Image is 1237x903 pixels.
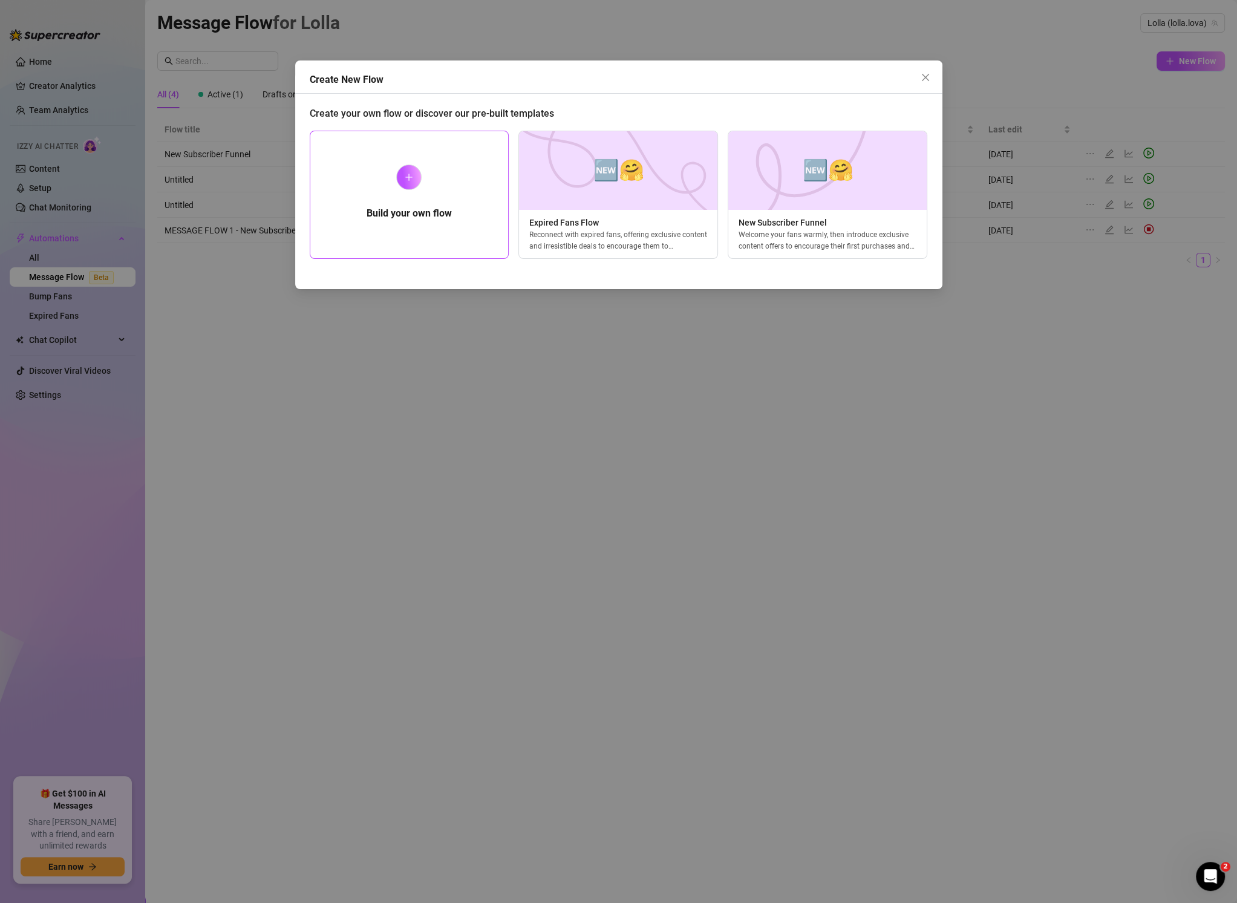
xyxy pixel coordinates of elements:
span: plus [405,173,413,181]
span: New Subscriber Funnel [728,216,927,229]
span: close [921,73,930,82]
div: Create New Flow [310,73,942,87]
div: Reconnect with expired fans, offering exclusive content and irresistible deals to encourage them ... [519,229,717,251]
button: Close [916,68,935,87]
span: Expired Fans Flow [519,216,717,229]
div: Welcome your fans warmly, then introduce exclusive content offers to encourage their first purcha... [728,229,927,251]
span: 2 [1221,862,1230,872]
h5: Build your own flow [367,206,452,221]
span: 🆕🤗 [802,154,853,186]
iframe: Intercom live chat [1196,862,1225,891]
span: 🆕🤗 [593,154,644,186]
span: Close [916,73,935,82]
span: Create your own flow or discover our pre-built templates [310,108,554,119]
